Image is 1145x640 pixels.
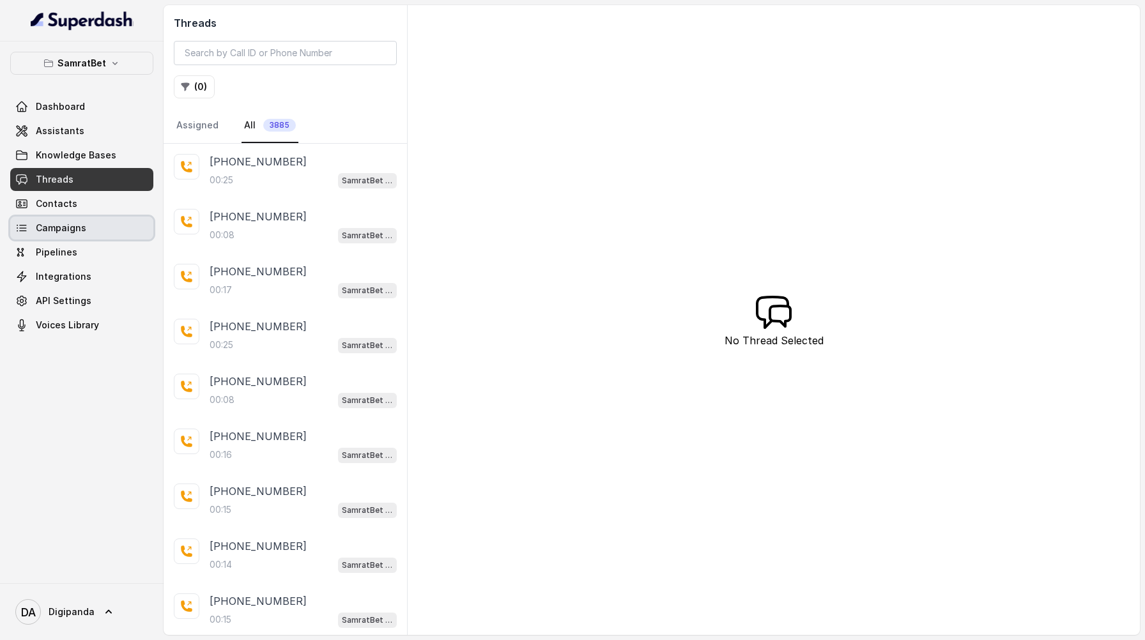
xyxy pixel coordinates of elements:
[36,270,91,283] span: Integrations
[10,594,153,630] a: Digipanda
[725,333,824,348] p: No Thread Selected
[49,606,95,618] span: Digipanda
[210,593,307,609] p: [PHONE_NUMBER]
[10,192,153,215] a: Contacts
[36,125,84,137] span: Assistants
[342,449,393,462] p: SamratBet agent
[210,209,307,224] p: [PHONE_NUMBER]
[210,503,231,516] p: 00:15
[242,109,298,143] a: All3885
[210,319,307,334] p: [PHONE_NUMBER]
[174,109,221,143] a: Assigned
[210,393,234,406] p: 00:08
[210,484,307,499] p: [PHONE_NUMBER]
[10,241,153,264] a: Pipelines
[10,52,153,75] button: SamratBet
[36,100,85,113] span: Dashboard
[10,119,153,142] a: Assistants
[10,168,153,191] a: Threads
[342,229,393,242] p: SamratBet agent
[210,174,233,187] p: 00:25
[210,339,233,351] p: 00:25
[342,559,393,572] p: SamratBet agent
[36,246,77,259] span: Pipelines
[36,222,86,234] span: Campaigns
[210,154,307,169] p: [PHONE_NUMBER]
[210,374,307,389] p: [PHONE_NUMBER]
[342,504,393,517] p: SamratBet agent
[36,173,73,186] span: Threads
[210,558,232,571] p: 00:14
[210,264,307,279] p: [PHONE_NUMBER]
[36,294,91,307] span: API Settings
[342,284,393,297] p: SamratBet agent
[10,217,153,240] a: Campaigns
[342,174,393,187] p: SamratBet agent
[210,429,307,444] p: [PHONE_NUMBER]
[210,613,231,626] p: 00:15
[210,284,232,296] p: 00:17
[10,144,153,167] a: Knowledge Bases
[21,606,36,619] text: DA
[31,10,134,31] img: light.svg
[36,319,99,331] span: Voices Library
[210,538,307,554] p: [PHONE_NUMBER]
[342,394,393,407] p: SamratBet agent
[10,289,153,312] a: API Settings
[10,314,153,337] a: Voices Library
[58,56,106,71] p: SamratBet
[10,265,153,288] a: Integrations
[210,229,234,241] p: 00:08
[10,95,153,118] a: Dashboard
[36,149,116,162] span: Knowledge Bases
[36,197,77,210] span: Contacts
[174,109,397,143] nav: Tabs
[342,614,393,627] p: SamratBet agent
[174,15,397,31] h2: Threads
[263,119,296,132] span: 3885
[210,448,232,461] p: 00:16
[342,339,393,352] p: SamratBet agent
[174,75,215,98] button: (0)
[174,41,397,65] input: Search by Call ID or Phone Number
